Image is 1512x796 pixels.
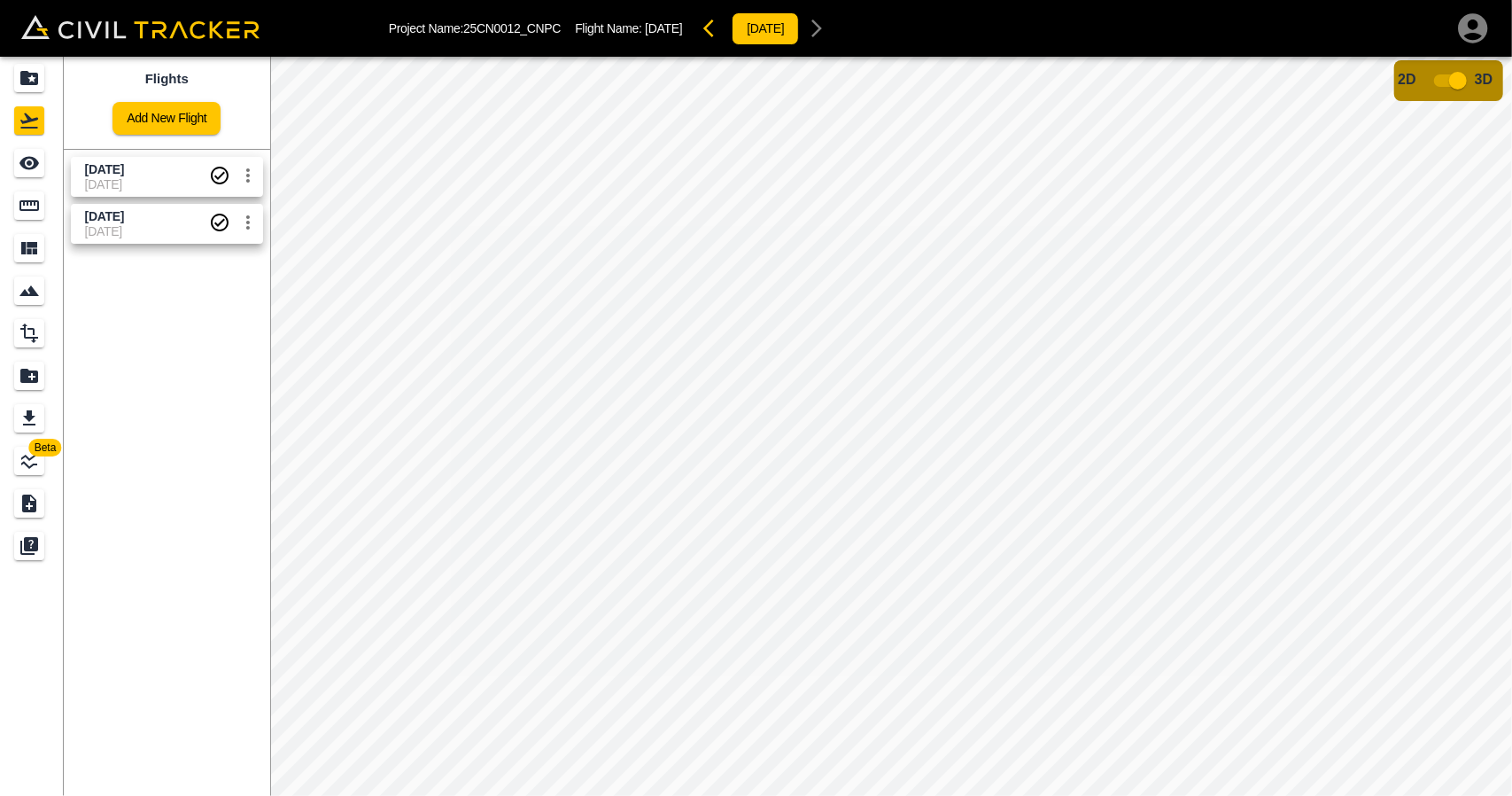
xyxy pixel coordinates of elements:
[732,12,799,45] button: [DATE]
[21,15,260,40] img: Civil Tracker
[1475,72,1493,87] span: 3D
[645,21,682,35] span: [DATE]
[575,21,682,35] p: Flight Name:
[1398,72,1415,87] span: 2D
[389,21,562,35] p: Project Name: 25CN0012_CNPC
